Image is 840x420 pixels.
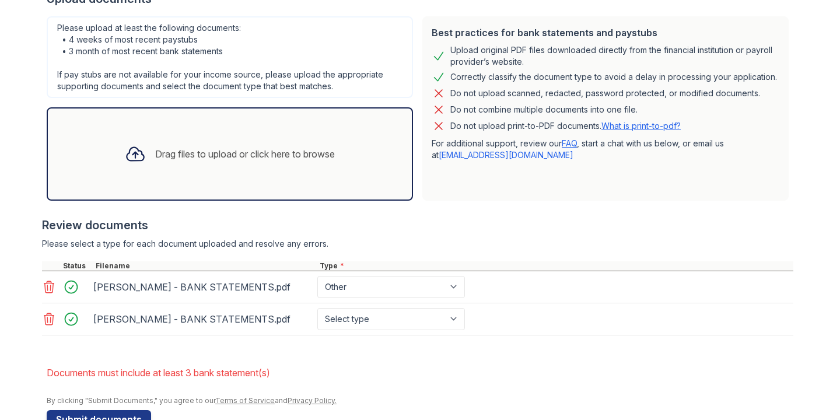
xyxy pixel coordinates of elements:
div: Do not upload scanned, redacted, password protected, or modified documents. [450,86,760,100]
li: Documents must include at least 3 bank statement(s) [47,361,793,384]
div: Please upload at least the following documents: • 4 weeks of most recent paystubs • 3 month of mo... [47,16,413,98]
a: What is print-to-pdf? [601,121,681,131]
p: For additional support, review our , start a chat with us below, or email us at [432,138,779,161]
div: Best practices for bank statements and paystubs [432,26,779,40]
a: FAQ [562,138,577,148]
div: [PERSON_NAME] - BANK STATEMENTS.pdf [93,278,313,296]
div: Drag files to upload or click here to browse [155,147,335,161]
div: Do not combine multiple documents into one file. [450,103,638,117]
div: Please select a type for each document uploaded and resolve any errors. [42,238,793,250]
div: Upload original PDF files downloaded directly from the financial institution or payroll provider’... [450,44,779,68]
a: [EMAIL_ADDRESS][DOMAIN_NAME] [439,150,573,160]
div: [PERSON_NAME] - BANK STATEMENTS.pdf [93,310,313,328]
div: Filename [93,261,317,271]
p: Do not upload print-to-PDF documents. [450,120,681,132]
div: Status [61,261,93,271]
a: Privacy Policy. [288,396,337,405]
div: Type [317,261,793,271]
div: By clicking "Submit Documents," you agree to our and [47,396,793,405]
a: Terms of Service [215,396,275,405]
div: Correctly classify the document type to avoid a delay in processing your application. [450,70,777,84]
div: Review documents [42,217,793,233]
